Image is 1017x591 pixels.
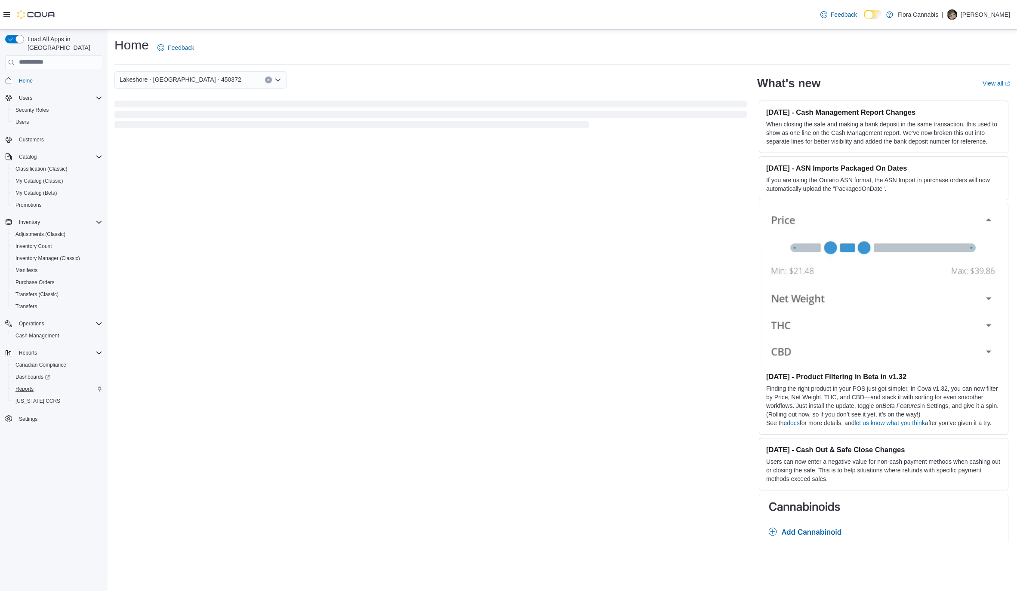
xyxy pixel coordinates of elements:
[15,255,80,262] span: Inventory Manager (Classic)
[19,95,32,101] span: Users
[15,134,102,145] span: Customers
[15,152,40,162] button: Catalog
[15,348,102,358] span: Reports
[19,416,37,423] span: Settings
[19,136,44,143] span: Customers
[1005,81,1010,86] svg: External link
[12,229,102,239] span: Adjustments (Classic)
[12,176,67,186] a: My Catalog (Classic)
[12,372,53,382] a: Dashboards
[12,105,52,115] a: Security Roles
[15,93,36,103] button: Users
[19,219,40,226] span: Inventory
[15,413,102,424] span: Settings
[12,277,58,288] a: Purchase Orders
[766,372,1001,381] h3: [DATE] - Product Filtering in Beta in v1.32
[114,37,149,54] h1: Home
[854,420,925,426] a: let us know what you think
[12,241,102,251] span: Inventory Count
[12,301,102,312] span: Transfers
[274,77,281,83] button: Open list of options
[15,318,102,329] span: Operations
[12,372,102,382] span: Dashboards
[12,301,40,312] a: Transfers
[15,291,59,298] span: Transfers (Classic)
[766,445,1001,454] h3: [DATE] - Cash Out & Safe Close Changes
[15,217,102,227] span: Inventory
[12,360,102,370] span: Canadian Compliance
[15,135,47,145] a: Customers
[19,77,33,84] span: Home
[12,200,102,210] span: Promotions
[265,77,272,83] button: Clear input
[2,151,106,163] button: Catalog
[12,384,37,394] a: Reports
[12,176,102,186] span: My Catalog (Classic)
[154,39,197,56] a: Feedback
[9,383,106,395] button: Reports
[15,165,68,172] span: Classification (Classic)
[15,75,102,86] span: Home
[15,202,42,208] span: Promotions
[9,252,106,264] button: Inventory Manager (Classic)
[15,267,37,274] span: Manifests
[2,133,106,146] button: Customers
[2,92,106,104] button: Users
[19,153,37,160] span: Catalog
[897,9,938,20] p: Flora Cannabis
[12,265,41,276] a: Manifests
[9,163,106,175] button: Classification (Classic)
[2,412,106,425] button: Settings
[9,395,106,407] button: [US_STATE] CCRS
[882,402,920,409] em: Beta Features
[766,164,1001,172] h3: [DATE] - ASN Imports Packaged On Dates
[9,175,106,187] button: My Catalog (Classic)
[2,347,106,359] button: Reports
[831,10,857,19] span: Feedback
[15,178,63,184] span: My Catalog (Classic)
[15,152,102,162] span: Catalog
[9,116,106,128] button: Users
[15,303,37,310] span: Transfers
[12,331,102,341] span: Cash Management
[817,6,860,23] a: Feedback
[961,9,1010,20] p: [PERSON_NAME]
[9,228,106,240] button: Adjustments (Classic)
[15,190,57,196] span: My Catalog (Beta)
[12,164,102,174] span: Classification (Classic)
[5,71,102,447] nav: Complex example
[17,10,56,19] img: Cova
[766,457,1001,483] p: Users can now enter a negative value for non-cash payment methods when cashing out or closing the...
[2,74,106,87] button: Home
[12,105,102,115] span: Security Roles
[12,331,62,341] a: Cash Management
[766,384,1001,419] p: Finding the right product in your POS just got simpler. In Cova v1.32, you can now filter by Pric...
[12,265,102,276] span: Manifests
[15,318,48,329] button: Operations
[15,332,59,339] span: Cash Management
[15,361,66,368] span: Canadian Compliance
[9,264,106,276] button: Manifests
[12,396,102,406] span: Washington CCRS
[766,419,1001,427] p: See the for more details, and after you’ve given it a try.
[19,320,44,327] span: Operations
[15,243,52,250] span: Inventory Count
[12,396,64,406] a: [US_STATE] CCRS
[12,117,102,127] span: Users
[9,199,106,211] button: Promotions
[12,241,55,251] a: Inventory Count
[864,10,882,19] input: Dark Mode
[9,104,106,116] button: Security Roles
[15,231,65,238] span: Adjustments (Classic)
[12,289,102,300] span: Transfers (Classic)
[12,289,62,300] a: Transfers (Classic)
[12,277,102,288] span: Purchase Orders
[12,360,70,370] a: Canadian Compliance
[2,318,106,330] button: Operations
[15,386,34,392] span: Reports
[983,80,1010,87] a: View allExternal link
[15,348,40,358] button: Reports
[15,374,50,380] span: Dashboards
[12,188,61,198] a: My Catalog (Beta)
